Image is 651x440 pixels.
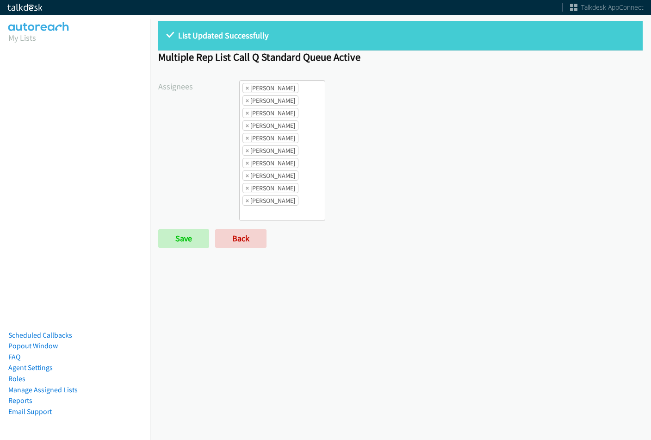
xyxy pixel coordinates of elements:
input: Save [158,229,209,248]
li: Alana Ruiz [242,95,298,106]
a: Back [215,229,267,248]
li: Charles Ross [242,120,298,131]
a: FAQ [8,352,20,361]
iframe: Resource Center [624,183,651,257]
li: Trevonna Lancaster [242,195,298,206]
span: × [246,133,249,143]
li: Cathy Shahan [242,108,298,118]
span: × [246,108,249,118]
span: × [246,171,249,180]
li: Daquaya Johnson [242,133,298,143]
a: Scheduled Callbacks [8,331,72,339]
p: List Updated Successfully [167,29,634,42]
label: Assignees [158,80,239,93]
h1: Multiple Rep List Call Q Standard Queue Active [158,50,643,63]
span: × [246,196,249,205]
li: Jordan Stehlik [242,158,298,168]
a: Reports [8,396,32,405]
a: My Lists [8,32,36,43]
span: × [246,83,249,93]
a: Agent Settings [8,363,53,372]
a: Talkdesk AppConnect [570,3,644,12]
span: × [246,96,249,105]
a: Email Support [8,407,52,416]
a: Popout Window [8,341,58,350]
a: Roles [8,374,25,383]
span: × [246,146,249,155]
li: Tatiana Medina [242,183,298,193]
span: × [246,121,249,130]
span: × [246,158,249,168]
span: × [246,183,249,193]
li: Jasmin Martinez [242,145,298,156]
li: Abigail Odhiambo [242,83,298,93]
li: Rodnika Murphy [242,170,298,181]
a: Manage Assigned Lists [8,385,78,394]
